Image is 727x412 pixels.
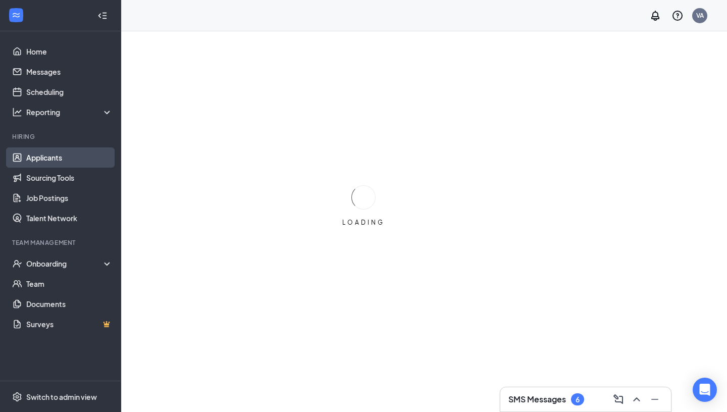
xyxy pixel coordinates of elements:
[629,391,645,407] button: ChevronUp
[696,11,704,20] div: VA
[649,10,661,22] svg: Notifications
[612,393,625,405] svg: ComposeMessage
[12,132,111,141] div: Hiring
[26,188,113,208] a: Job Postings
[26,294,113,314] a: Documents
[508,394,566,405] h3: SMS Messages
[12,259,22,269] svg: UserCheck
[12,107,22,117] svg: Analysis
[576,395,580,404] div: 6
[97,11,108,21] svg: Collapse
[12,392,22,402] svg: Settings
[26,168,113,188] a: Sourcing Tools
[649,393,661,405] svg: Minimize
[26,259,104,269] div: Onboarding
[26,41,113,62] a: Home
[693,378,717,402] div: Open Intercom Messenger
[26,82,113,102] a: Scheduling
[26,107,113,117] div: Reporting
[26,314,113,334] a: SurveysCrown
[631,393,643,405] svg: ChevronUp
[26,208,113,228] a: Talent Network
[338,218,389,227] div: LOADING
[26,274,113,294] a: Team
[11,10,21,20] svg: WorkstreamLogo
[647,391,663,407] button: Minimize
[12,238,111,247] div: Team Management
[26,392,97,402] div: Switch to admin view
[26,147,113,168] a: Applicants
[671,10,684,22] svg: QuestionInfo
[26,62,113,82] a: Messages
[610,391,627,407] button: ComposeMessage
